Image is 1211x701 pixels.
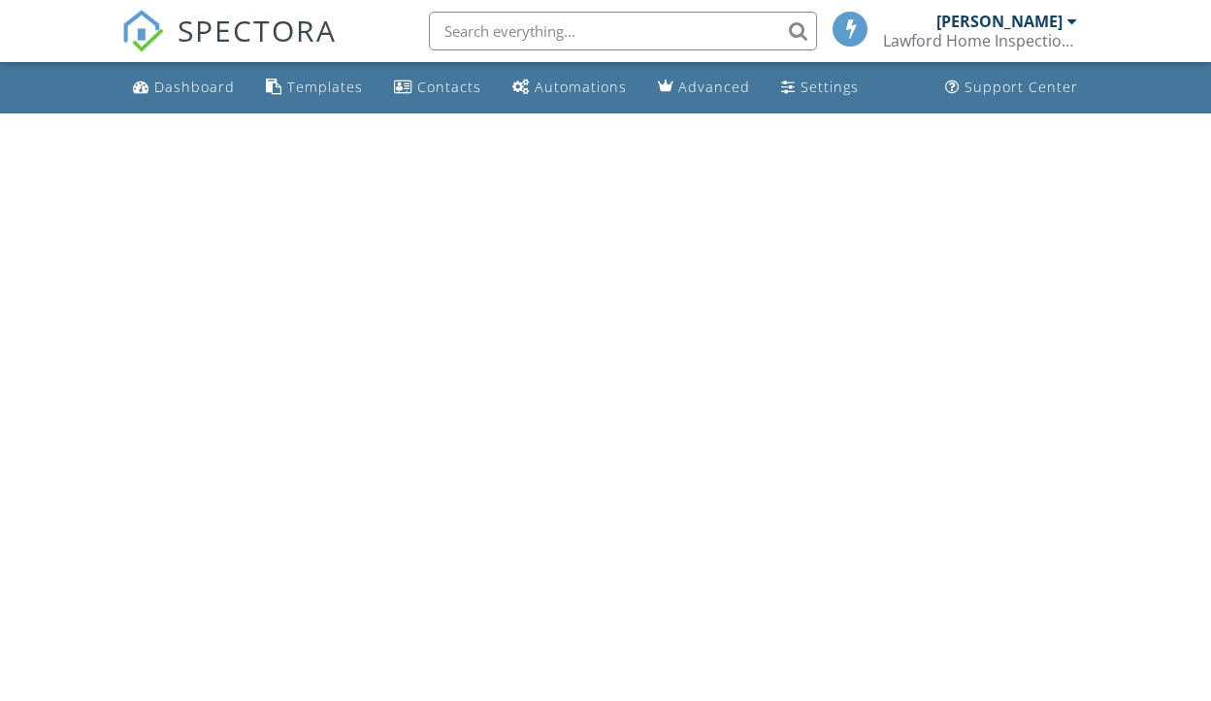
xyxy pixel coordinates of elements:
[936,12,1063,31] div: [PERSON_NAME]
[386,70,489,106] a: Contacts
[258,70,371,106] a: Templates
[121,10,164,52] img: The Best Home Inspection Software - Spectora
[178,10,337,50] span: SPECTORA
[535,78,627,96] div: Automations
[678,78,750,96] div: Advanced
[773,70,867,106] a: Settings
[287,78,363,96] div: Templates
[125,70,243,106] a: Dashboard
[883,31,1077,50] div: Lawford Home Inspections
[417,78,481,96] div: Contacts
[154,78,235,96] div: Dashboard
[429,12,817,50] input: Search everything...
[650,70,758,106] a: Advanced
[121,26,337,67] a: SPECTORA
[505,70,635,106] a: Automations (Basic)
[937,70,1086,106] a: Support Center
[965,78,1078,96] div: Support Center
[801,78,859,96] div: Settings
